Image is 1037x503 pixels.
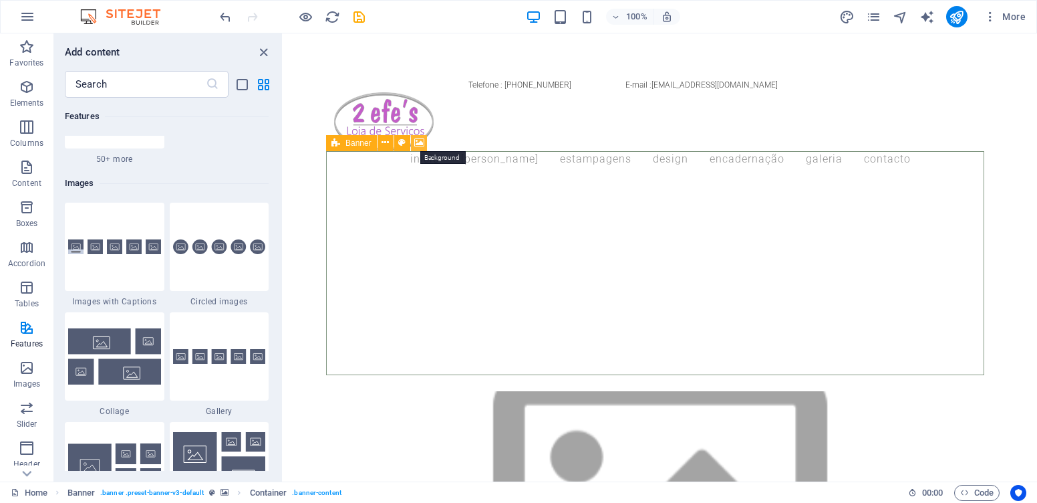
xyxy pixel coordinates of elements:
[234,76,250,92] button: list-view
[661,11,673,23] i: On resize automatically adjust zoom level to fit chosen device.
[218,9,233,25] i: Undo: Change background (Ctrl+Z)
[839,9,855,25] button: design
[170,312,269,417] div: Gallery
[17,419,37,429] p: Slider
[170,296,269,307] span: Circled images
[297,9,313,25] button: Click here to leave preview mode and continue editing
[77,9,177,25] img: Editor Logo
[68,239,161,255] img: images-with-captions.svg
[65,203,164,307] div: Images with Captions
[954,485,1000,501] button: Code
[949,9,964,25] i: Publish
[893,9,908,25] i: Navigator
[946,6,968,27] button: publish
[65,71,206,98] input: Search
[420,151,466,164] mark: Background
[15,298,39,309] p: Tables
[255,76,271,92] button: grid-view
[10,98,44,108] p: Elements
[217,9,233,25] button: undo
[351,9,367,25] i: Save (Ctrl+S)
[10,138,43,148] p: Columns
[1010,485,1026,501] button: Usercentrics
[67,485,96,501] span: Click to select. Double-click to edit
[13,379,41,389] p: Images
[919,9,935,25] button: text_generator
[65,175,269,191] h6: Images
[606,9,653,25] button: 100%
[9,58,43,68] p: Favorites
[12,178,41,189] p: Content
[65,154,164,165] span: 50+ more
[65,296,164,307] span: Images with Captions
[8,258,45,269] p: Accordion
[922,485,943,501] span: 00 00
[100,485,204,501] span: . banner .preset-banner-v3-default
[250,485,287,501] span: Click to select. Double-click to edit
[292,485,341,501] span: . banner-content
[65,406,164,417] span: Collage
[68,328,161,384] img: collage.svg
[866,9,882,25] button: pages
[325,9,340,25] i: Reload page
[13,459,40,470] p: Header
[65,44,120,60] h6: Add content
[893,9,909,25] button: navigator
[220,489,229,496] i: This element contains a background
[11,485,47,501] a: Click to cancel selection. Double-click to open Pages
[173,349,266,365] img: gallery.svg
[170,203,269,307] div: Circled images
[67,485,341,501] nav: breadcrumb
[345,139,372,147] span: Banner
[11,338,43,349] p: Features
[351,9,367,25] button: save
[978,6,1031,27] button: More
[960,485,994,501] span: Code
[16,218,38,229] p: Boxes
[170,406,269,417] span: Gallery
[626,9,647,25] h6: 100%
[209,489,215,496] i: This element is a customizable preset
[173,239,266,255] img: images-circled.svg
[908,485,943,501] h6: Session time
[65,312,164,417] div: Collage
[919,9,935,25] i: AI Writer
[931,488,933,498] span: :
[984,10,1026,23] span: More
[65,108,269,124] h6: Features
[839,9,855,25] i: Design (Ctrl+Alt+Y)
[255,44,271,60] button: close panel
[324,9,340,25] button: reload
[866,9,881,25] i: Pages (Ctrl+Alt+S)
[68,443,161,489] img: image-grid.svg
[173,432,266,500] img: image-grid-dense.svg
